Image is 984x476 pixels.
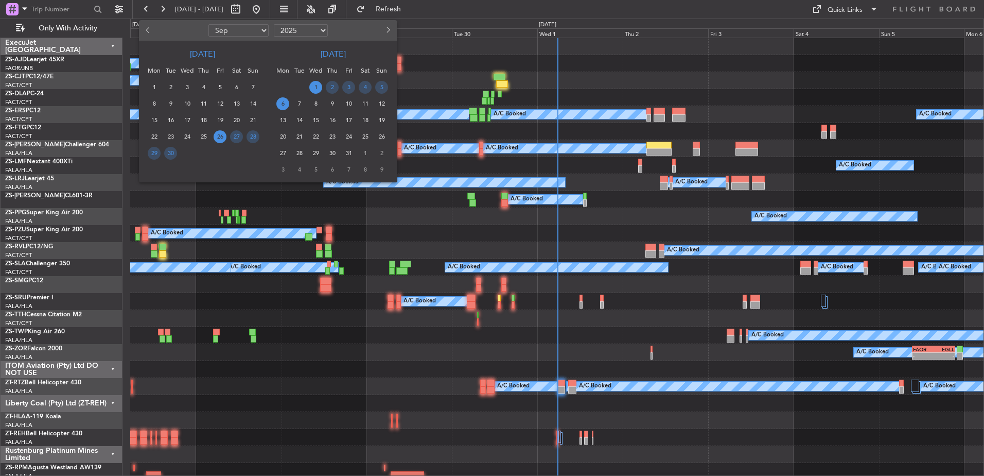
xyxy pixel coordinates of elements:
span: 23 [164,130,177,143]
div: 3-10-2025 [341,79,357,95]
span: 6 [326,163,339,176]
div: 26-9-2025 [212,128,229,145]
div: 27-10-2025 [275,145,291,161]
div: 11-10-2025 [357,95,374,112]
div: Fri [212,62,229,79]
div: 6-9-2025 [229,79,245,95]
span: 22 [148,130,161,143]
div: 8-11-2025 [357,161,374,178]
div: 16-9-2025 [163,112,179,128]
div: Wed [179,62,196,79]
div: 6-11-2025 [324,161,341,178]
span: 5 [214,81,226,94]
span: 20 [230,114,243,127]
div: 4-11-2025 [291,161,308,178]
div: 9-11-2025 [374,161,390,178]
div: 23-10-2025 [324,128,341,145]
div: 29-10-2025 [308,145,324,161]
div: Tue [291,62,308,79]
div: 1-11-2025 [357,145,374,161]
div: 5-10-2025 [374,79,390,95]
span: 15 [309,114,322,127]
div: 6-10-2025 [275,95,291,112]
span: 29 [148,147,161,160]
span: 23 [326,130,339,143]
div: 2-11-2025 [374,145,390,161]
div: Fri [341,62,357,79]
span: 4 [359,81,372,94]
div: 30-10-2025 [324,145,341,161]
span: 17 [342,114,355,127]
span: 4 [197,81,210,94]
span: 2 [375,147,388,160]
span: 6 [230,81,243,94]
div: 22-9-2025 [146,128,163,145]
div: 26-10-2025 [374,128,390,145]
div: 13-9-2025 [229,95,245,112]
span: 2 [164,81,177,94]
span: 30 [326,147,339,160]
span: 28 [293,147,306,160]
span: 18 [197,114,210,127]
span: 4 [293,163,306,176]
span: 5 [375,81,388,94]
span: 1 [359,147,372,160]
span: 19 [375,114,388,127]
span: 18 [359,114,372,127]
span: 5 [309,163,322,176]
div: 22-10-2025 [308,128,324,145]
div: Sun [245,62,261,79]
div: 21-10-2025 [291,128,308,145]
div: 7-9-2025 [245,79,261,95]
span: 14 [247,97,259,110]
select: Select year [274,24,328,37]
div: 9-9-2025 [163,95,179,112]
span: 11 [197,97,210,110]
div: 16-10-2025 [324,112,341,128]
div: 4-10-2025 [357,79,374,95]
div: 11-9-2025 [196,95,212,112]
span: 3 [276,163,289,176]
span: 14 [293,114,306,127]
div: Sat [357,62,374,79]
div: 18-10-2025 [357,112,374,128]
div: 3-11-2025 [275,161,291,178]
div: 21-9-2025 [245,112,261,128]
div: 24-9-2025 [179,128,196,145]
span: 3 [342,81,355,94]
div: Mon [275,62,291,79]
div: 30-9-2025 [163,145,179,161]
span: 16 [164,114,177,127]
div: 14-10-2025 [291,112,308,128]
div: 4-9-2025 [196,79,212,95]
button: Previous month [143,22,154,39]
div: 20-9-2025 [229,112,245,128]
span: 20 [276,130,289,143]
span: 28 [247,130,259,143]
span: 7 [293,97,306,110]
div: 2-10-2025 [324,79,341,95]
div: 10-9-2025 [179,95,196,112]
span: 6 [276,97,289,110]
span: 17 [181,114,194,127]
span: 16 [326,114,339,127]
div: 27-9-2025 [229,128,245,145]
div: 19-10-2025 [374,112,390,128]
div: 25-10-2025 [357,128,374,145]
span: 21 [247,114,259,127]
span: 26 [375,130,388,143]
div: Sun [374,62,390,79]
span: 21 [293,130,306,143]
span: 12 [375,97,388,110]
span: 31 [342,147,355,160]
div: Thu [196,62,212,79]
div: 25-9-2025 [196,128,212,145]
div: 7-10-2025 [291,95,308,112]
div: 28-9-2025 [245,128,261,145]
span: 7 [247,81,259,94]
button: Next month [382,22,393,39]
span: 25 [359,130,372,143]
div: 17-9-2025 [179,112,196,128]
span: 26 [214,130,226,143]
span: 9 [326,97,339,110]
